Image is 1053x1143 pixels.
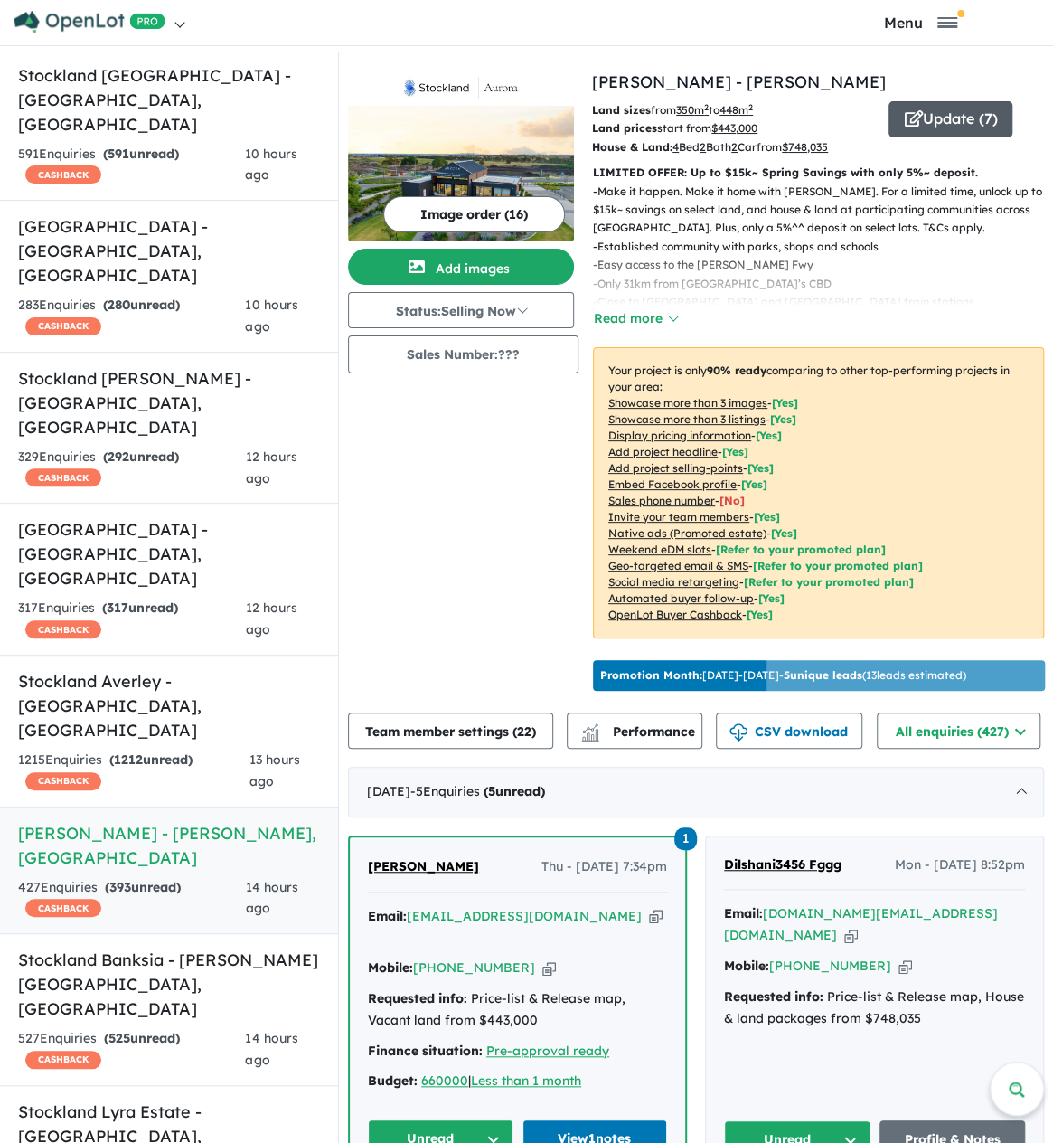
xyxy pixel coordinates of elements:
h5: Stockland [GEOGRAPHIC_DATA] - [GEOGRAPHIC_DATA] , [GEOGRAPHIC_DATA] [18,63,320,137]
span: [ Yes ] [741,477,767,491]
span: CASHBACK [25,620,101,638]
button: Status:Selling Now [348,292,574,328]
a: [DOMAIN_NAME][EMAIL_ADDRESS][DOMAIN_NAME] [724,905,998,943]
u: Geo-targeted email & SMS [608,559,748,572]
span: CASHBACK [25,1051,101,1069]
h5: Stockland Banksia - [PERSON_NAME][GEOGRAPHIC_DATA] , [GEOGRAPHIC_DATA] [18,948,320,1021]
u: Showcase more than 3 listings [608,412,766,426]
span: 14 hours ago [245,1030,297,1068]
span: to [709,103,753,117]
span: [ Yes ] [754,510,780,524]
button: Performance [567,713,702,749]
span: CASHBACK [25,899,101,917]
u: Add project selling-points [608,461,743,475]
h5: [GEOGRAPHIC_DATA] - [GEOGRAPHIC_DATA] , [GEOGRAPHIC_DATA] [18,214,320,288]
a: 660000 [421,1072,468,1089]
b: 5 unique leads [784,668,862,682]
span: 1212 [114,751,143,768]
a: 1 [674,826,697,850]
u: Automated buyer follow-up [608,591,754,605]
strong: Email: [724,905,763,921]
span: CASHBACK [25,772,101,790]
strong: ( unread) [103,146,179,162]
button: Copy [898,957,912,976]
a: [PERSON_NAME] [368,856,479,878]
div: Price-list & Release map, Vacant land from $443,000 [368,988,667,1032]
span: [Yes] [758,591,785,605]
span: [Yes] [747,608,773,621]
u: 2 [700,140,706,154]
u: $ 443,000 [711,121,757,135]
a: Pre-approval ready [486,1043,609,1059]
p: Your project is only comparing to other top-performing projects in your area: - - - - - - - - - -... [593,347,1044,638]
button: Add images [348,249,574,285]
u: Social media retargeting [608,575,739,589]
img: Stockland Aurora - Wollert Logo [355,77,567,99]
b: 90 % ready [707,364,766,377]
strong: ( unread) [105,879,181,895]
img: Stockland Aurora - Wollert [348,106,574,241]
span: Performance [584,723,695,740]
span: 5 [488,783,495,799]
u: $ 748,035 [782,140,828,154]
strong: ( unread) [104,1030,180,1046]
a: [EMAIL_ADDRESS][DOMAIN_NAME] [407,908,642,924]
h5: Stockland Averley - [GEOGRAPHIC_DATA] , [GEOGRAPHIC_DATA] [18,669,320,742]
span: [ Yes ] [772,396,798,410]
u: Embed Facebook profile [608,477,737,491]
span: 14 hours ago [246,879,298,917]
u: Sales phone number [608,494,715,507]
b: Land sizes [592,103,651,117]
div: 527 Enquir ies [18,1028,245,1072]
u: OpenLot Buyer Cashback [608,608,742,621]
button: Toggle navigation [792,14,1048,31]
strong: Requested info: [724,988,823,1005]
button: All enquiries (427) [877,713,1040,749]
u: Add project headline [608,445,718,458]
span: Dilshani3456 Fggg [724,856,841,873]
div: 591 Enquir ies [18,144,245,187]
sup: 2 [704,102,709,112]
span: [Refer to your promoted plan] [744,575,914,589]
img: bar-chart.svg [581,729,599,741]
span: 12 hours ago [246,449,297,486]
span: 292 [108,449,129,465]
span: [ Yes ] [747,461,774,475]
span: CASHBACK [25,317,101,335]
a: [PERSON_NAME] - [PERSON_NAME] [592,71,886,92]
a: Stockland Aurora - Wollert LogoStockland Aurora - Wollert [348,70,574,241]
p: from [592,101,875,119]
u: Invite your team members [608,510,749,524]
span: 12 hours ago [246,600,297,638]
strong: ( unread) [103,297,180,313]
div: 317 Enquir ies [18,598,246,641]
span: 13 hours ago [249,751,300,789]
h5: [GEOGRAPHIC_DATA] - [GEOGRAPHIC_DATA] , [GEOGRAPHIC_DATA] [18,517,320,590]
div: Price-list & Release map, House & land packages from $748,035 [724,987,1025,1030]
sup: 2 [748,102,753,112]
p: [DATE] - [DATE] - ( 13 leads estimated) [600,667,966,684]
button: CSV download [716,713,862,749]
p: start from [592,119,875,137]
div: 1215 Enquir ies [18,750,249,793]
button: Copy [649,907,663,926]
button: Team member settings (22) [348,713,553,749]
div: 283 Enquir ies [18,295,245,338]
strong: Budget: [368,1072,418,1089]
h5: Stockland [PERSON_NAME] - [GEOGRAPHIC_DATA] , [GEOGRAPHIC_DATA] [18,366,320,439]
a: [PHONE_NUMBER] [413,959,535,976]
button: Read more [593,308,678,329]
strong: Mobile: [368,959,413,976]
div: 427 Enquir ies [18,877,246,921]
u: Less than 1 month [471,1072,581,1089]
span: [ Yes ] [756,429,782,442]
span: 591 [108,146,129,162]
button: Sales Number:??? [348,335,578,373]
span: 1 [674,827,697,850]
u: 2 [731,140,738,154]
p: Bed Bath Car from [592,138,875,156]
u: Display pricing information [608,429,751,442]
span: 10 hours ago [245,297,297,335]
